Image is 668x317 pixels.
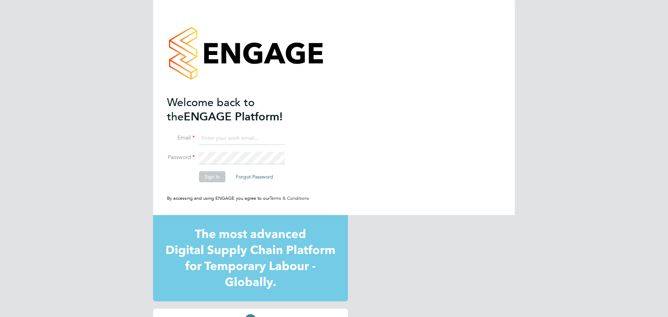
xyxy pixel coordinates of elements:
input: Enter your work email... [199,132,285,145]
span: By accessing and using ENGAGE you agree to our [167,195,309,201]
button: Forgot Password [230,171,279,182]
a: Terms & Conditions [270,195,309,201]
label: Email [167,134,195,142]
span: Welcome back to the [167,96,255,124]
button: Sign In [199,171,225,182]
h2: ENGAGE Platform! [167,95,303,124]
label: Password [167,154,195,161]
